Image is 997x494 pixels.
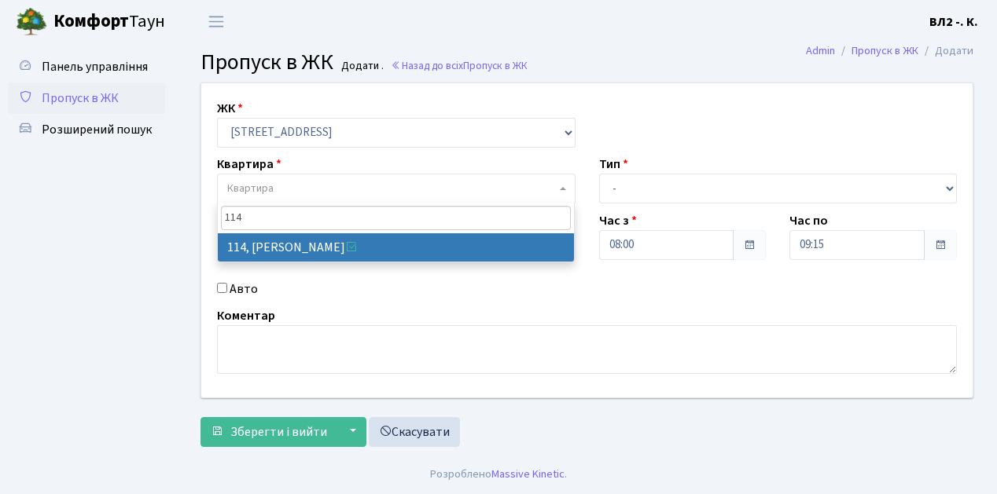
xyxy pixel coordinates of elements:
[782,35,997,68] nav: breadcrumb
[217,306,275,325] label: Коментар
[391,58,528,73] a: Назад до всіхПропуск в ЖК
[53,9,165,35] span: Таун
[929,13,978,31] a: ВЛ2 -. К.
[197,9,236,35] button: Переключити навігацію
[53,9,129,34] b: Комфорт
[463,58,528,73] span: Пропуск в ЖК
[201,46,333,78] span: Пропуск в ЖК
[369,417,460,447] a: Скасувати
[918,42,973,60] li: Додати
[806,42,835,59] a: Admin
[230,280,258,298] label: Авто
[599,155,628,174] label: Тип
[217,155,281,174] label: Квартира
[201,417,337,447] button: Зберегти і вийти
[230,423,327,441] span: Зберегти і вийти
[8,114,165,145] a: Розширений пошук
[227,181,274,196] span: Квартира
[16,6,47,38] img: logo.png
[42,58,148,75] span: Панель управління
[852,42,918,59] a: Пропуск в ЖК
[42,121,152,138] span: Розширений пошук
[789,211,828,230] label: Час по
[42,90,119,107] span: Пропуск в ЖК
[491,466,565,482] a: Massive Kinetic
[8,51,165,82] a: Панель управління
[430,466,567,483] div: Розроблено .
[338,60,384,73] small: Додати .
[8,82,165,114] a: Пропуск в ЖК
[599,211,637,230] label: Час з
[217,99,243,118] label: ЖК
[218,233,575,262] li: 114, [PERSON_NAME]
